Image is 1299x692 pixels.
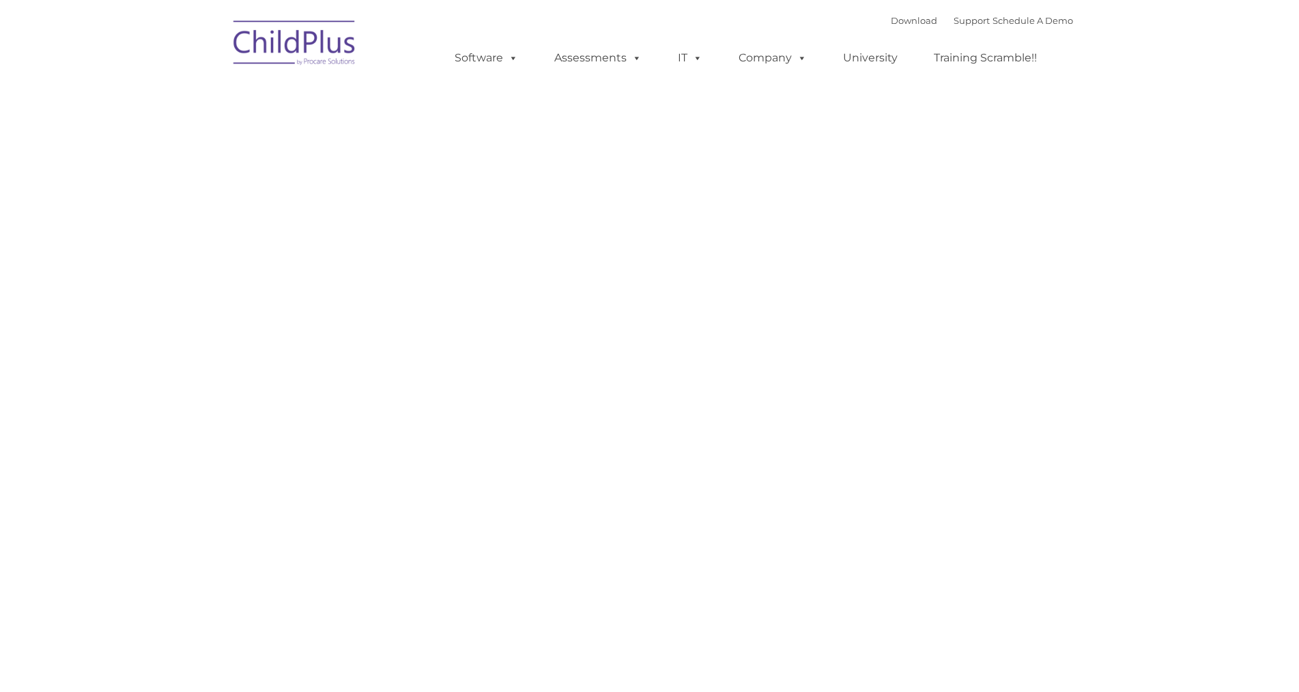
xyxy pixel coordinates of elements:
[891,15,937,26] a: Download
[891,15,1073,26] font: |
[441,44,532,72] a: Software
[541,44,655,72] a: Assessments
[920,44,1051,72] a: Training Scramble!!
[227,11,363,79] img: ChildPlus by Procare Solutions
[993,15,1073,26] a: Schedule A Demo
[725,44,820,72] a: Company
[954,15,990,26] a: Support
[829,44,911,72] a: University
[664,44,716,72] a: IT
